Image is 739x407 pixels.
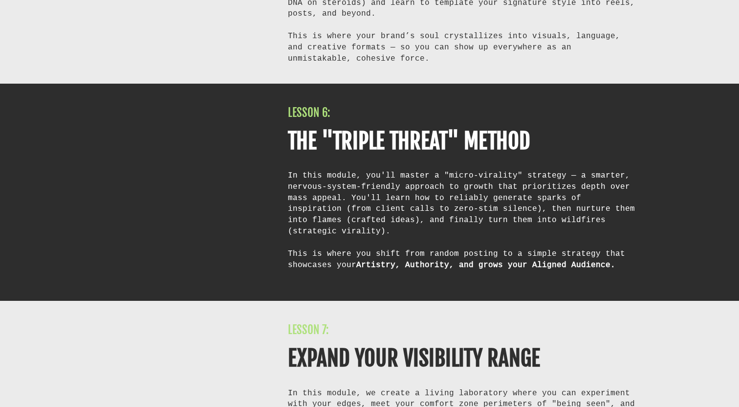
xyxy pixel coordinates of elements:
b: Artistry, Authority, and grows your Aligned Audience. [356,260,615,269]
h2: LESSON 7: [288,323,638,337]
b: THE "TRIPLE THREAT" METHOD [288,128,530,155]
div: This is where you shift from random posting to a simple strategy that showcases your [288,248,638,271]
div: In this module, you'll master a "micro-virality" strategy — a smarter, nervous-system-friendly ap... [288,170,638,237]
b: EXPAND YOUR VISIBILITY RANGE [288,345,540,372]
h2: LESSON 6: [288,106,638,120]
div: This is where your brand’s soul crystallizes into visuals, language, and creative formats — so yo... [288,30,638,64]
